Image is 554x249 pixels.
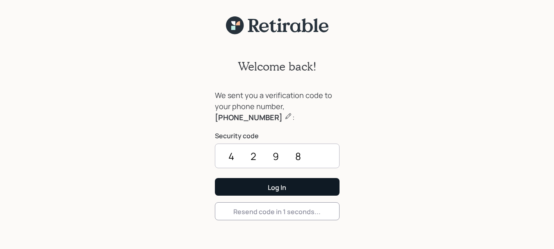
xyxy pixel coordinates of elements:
[215,131,340,140] label: Security code
[215,144,340,168] input: ••••
[233,207,321,216] div: Resend code in 1 seconds...
[215,178,340,196] button: Log In
[215,112,283,122] b: [PHONE_NUMBER]
[215,90,340,123] div: We sent you a verification code to your phone number, :
[268,183,286,192] div: Log In
[215,202,340,220] button: Resend code in 1 seconds...
[238,59,317,73] h2: Welcome back!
